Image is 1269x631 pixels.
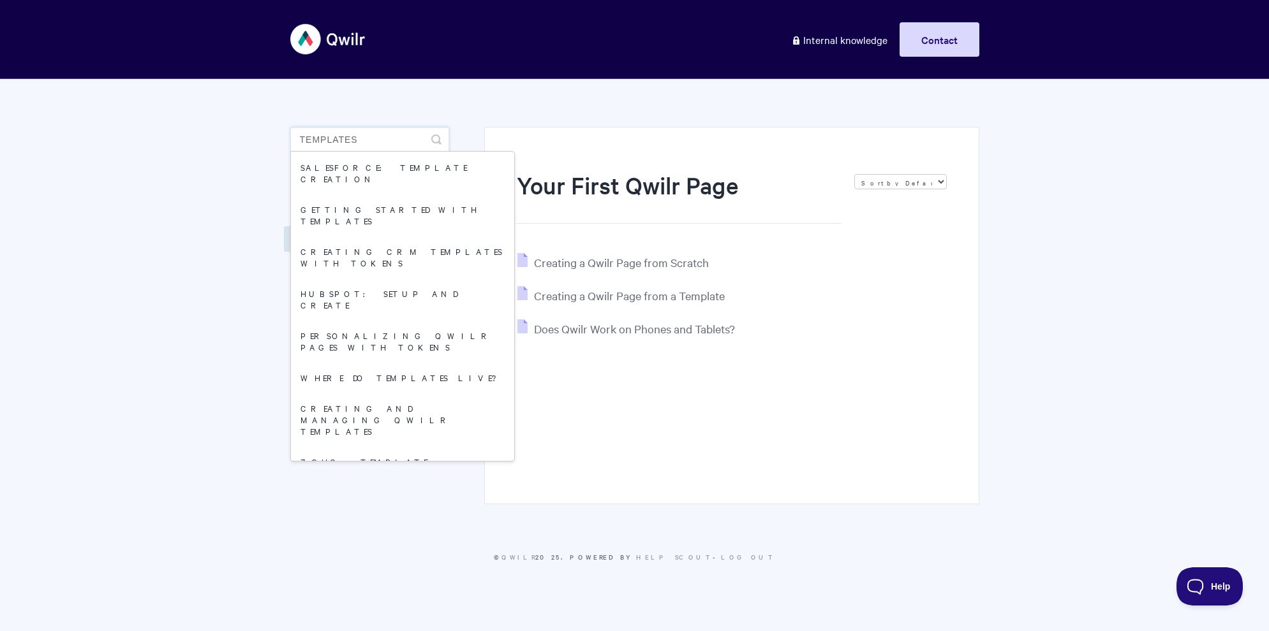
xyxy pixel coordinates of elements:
img: Qwilr Help Center [290,15,366,63]
a: Your First Qwilr Page [284,226,410,252]
a: Qwilr [501,552,535,562]
span: Creating a Qwilr Page from Scratch [534,255,709,270]
a: Creating a Qwilr Page from a Template [517,288,725,303]
a: Zoho: Template Creation [291,446,514,488]
a: Internal knowledge [782,22,897,57]
a: HubSpot: Setup and Create [291,278,514,320]
iframe: Toggle Customer Support [1176,567,1243,606]
h1: Your First Qwilr Page [517,169,841,224]
input: Search [290,127,449,152]
a: Salesforce: Template Creation [291,152,514,194]
a: Creating and managing Qwilr Templates [291,393,514,446]
a: Personalizing Qwilr Pages with Tokens [291,320,514,362]
a: Creating CRM Templates with Tokens [291,236,514,278]
span: Does Qwilr Work on Phones and Tablets? [534,321,735,336]
a: Creating a Qwilr Page from Scratch [517,255,709,270]
a: Where Do Templates Live? [291,362,514,393]
a: Does Qwilr Work on Phones and Tablets? [517,321,735,336]
a: Help Scout [636,552,713,562]
a: Getting started with Templates [291,194,514,236]
a: Contact [900,22,979,57]
span: Creating a Qwilr Page from a Template [534,288,725,303]
select: Page reloads on selection [854,174,947,189]
p: © 2025. - [290,551,979,563]
span: Powered by [570,552,713,562]
a: Log Out [721,552,776,562]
